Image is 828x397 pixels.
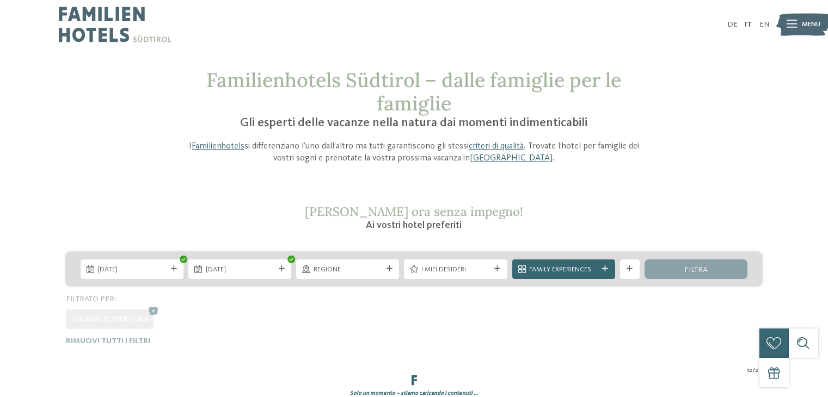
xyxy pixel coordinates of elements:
a: [GEOGRAPHIC_DATA] [470,154,553,163]
span: Ai vostri hotel preferiti [366,220,462,230]
span: 12 [747,365,752,375]
a: IT [745,21,752,28]
span: [DATE] [206,265,274,275]
span: Gli esperti delle vacanze nella natura dai momenti indimenticabili [240,117,587,129]
span: [PERSON_NAME] ora senza impegno! [305,203,523,219]
a: DE [727,21,738,28]
span: 27 [755,365,762,375]
a: Familienhotels [192,142,244,151]
span: Family Experiences [529,265,598,275]
span: [DATE] [97,265,166,275]
span: I miei desideri [421,265,490,275]
span: Regione [314,265,382,275]
a: EN [759,21,769,28]
span: Familienhotels Südtirol – dalle famiglie per le famiglie [206,67,621,116]
a: criteri di qualità [469,142,524,151]
span: Menu [802,20,820,29]
p: I si differenziano l’uno dall’altro ma tutti garantiscono gli stessi . Trovate l’hotel per famigl... [181,140,647,165]
span: / [752,365,755,375]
